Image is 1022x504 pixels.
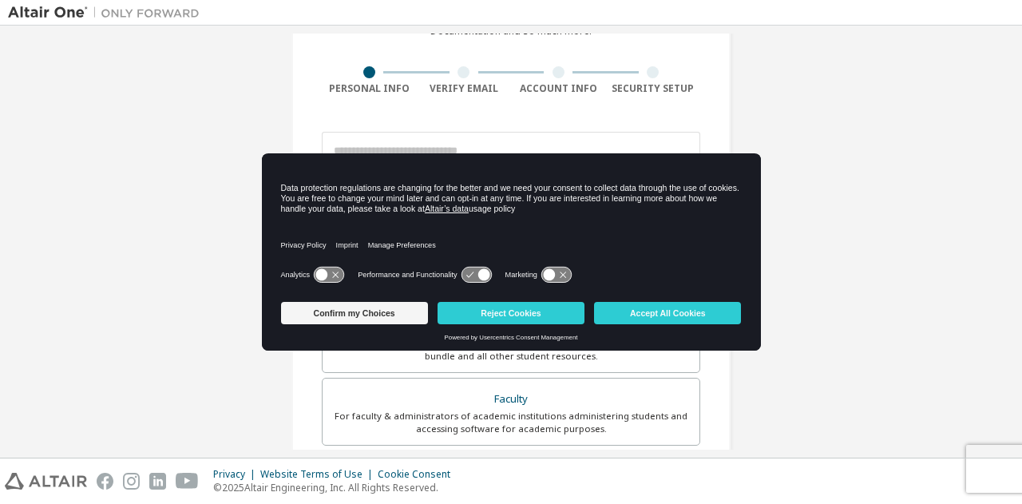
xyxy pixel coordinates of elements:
div: Security Setup [606,82,701,95]
div: Faculty [332,388,690,411]
img: facebook.svg [97,473,113,490]
img: instagram.svg [123,473,140,490]
div: Website Terms of Use [260,468,378,481]
img: altair_logo.svg [5,473,87,490]
img: linkedin.svg [149,473,166,490]
p: © 2025 Altair Engineering, Inc. All Rights Reserved. [213,481,460,494]
div: Account Info [511,82,606,95]
img: youtube.svg [176,473,199,490]
div: Personal Info [322,82,417,95]
div: Privacy [213,468,260,481]
div: Cookie Consent [378,468,460,481]
img: Altair One [8,5,208,21]
div: For faculty & administrators of academic institutions administering students and accessing softwa... [332,410,690,435]
div: Verify Email [417,82,512,95]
